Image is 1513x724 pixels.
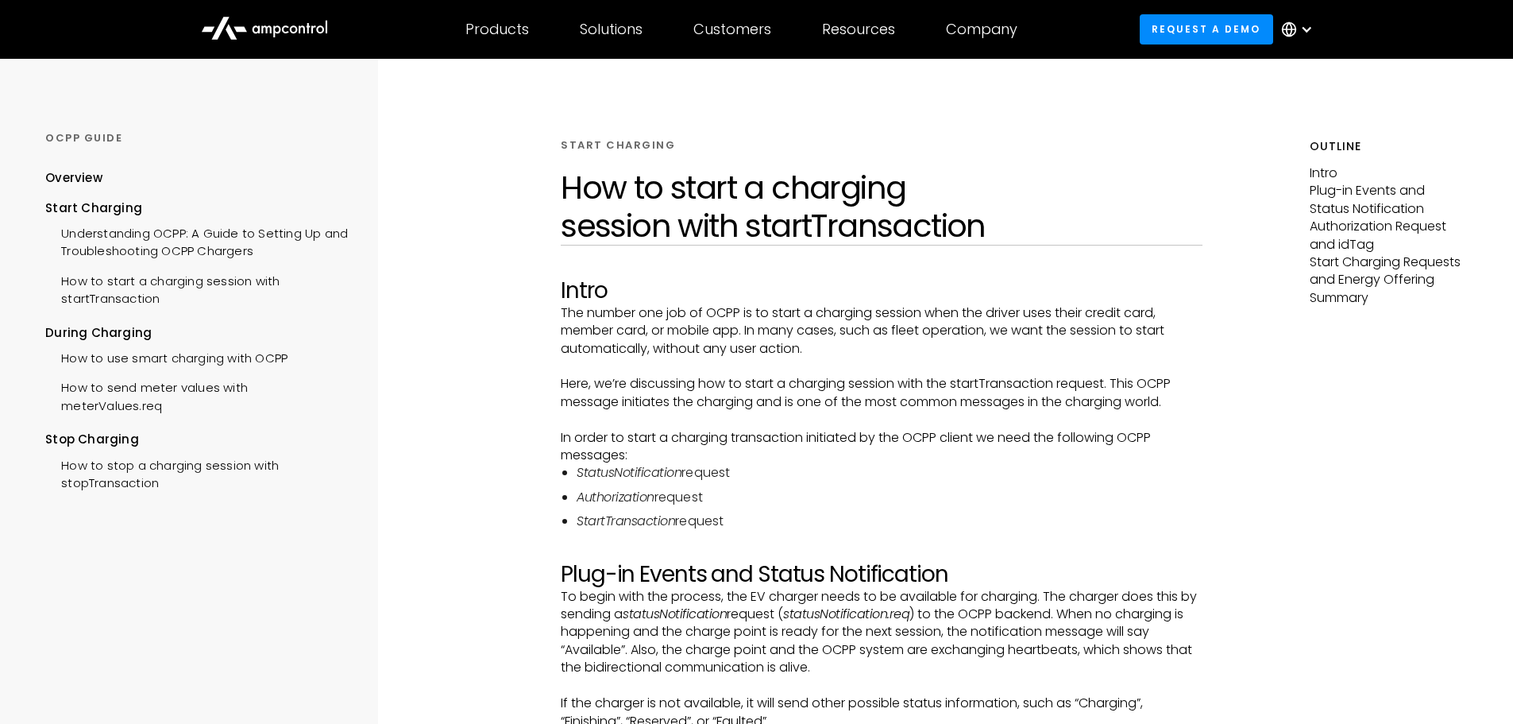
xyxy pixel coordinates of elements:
div: OCPP GUIDE [45,131,348,145]
p: Authorization Request and idTag [1310,218,1468,254]
p: To begin with the process, the EV charger needs to be available for charging. The charger does th... [561,588,1202,677]
div: Stop Charging [45,431,348,448]
div: During Charging [45,324,348,342]
a: How to use smart charging with OCPP [45,342,288,371]
div: Resources [822,21,895,38]
p: Intro [1310,165,1468,182]
p: The number one job of OCPP is to start a charging session when the driver uses their credit card,... [561,304,1202,358]
h2: Intro [561,277,1202,304]
div: Company [946,21,1017,38]
p: Summary [1310,289,1468,307]
em: StartTransaction [577,512,675,530]
div: Products [465,21,529,38]
div: Solutions [580,21,643,38]
p: Start Charging Requests and Energy Offering [1310,254,1468,289]
a: Understanding OCPP: A Guide to Setting Up and Troubleshooting OCPP Chargers [45,217,348,265]
a: Request a demo [1140,14,1273,44]
em: statusNotification [623,605,727,623]
div: Overview [45,169,102,187]
div: Customers [693,21,771,38]
li: request [577,489,1202,506]
a: How to stop a charging session with stopTransaction [45,449,348,497]
a: Overview [45,169,102,199]
p: ‍ [561,544,1202,561]
h5: Outline [1310,138,1468,155]
h2: Plug-in Events and Status Notification [561,561,1202,588]
em: StatusNotification [577,463,681,482]
em: Authorization [577,488,654,506]
div: START CHARGING [561,138,675,153]
p: ‍ [561,358,1202,375]
p: In order to start a charging transaction initiated by the OCPP client we need the following OCPP ... [561,429,1202,465]
a: How to start a charging session with startTransaction [45,265,348,312]
em: statusNotification.req [783,605,909,623]
a: How to send meter values with meterValues.req [45,371,348,419]
p: ‍ [561,677,1202,695]
h1: How to start a charging session with startTransaction [561,168,1202,245]
p: Here, we’re discussing how to start a charging session with the startTransaction request. This OC... [561,375,1202,411]
p: ‍ [561,411,1202,428]
li: request [577,464,1202,482]
div: Start Charging [45,199,348,217]
li: request [577,513,1202,530]
p: Plug-in Events and Status Notification [1310,182,1468,218]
